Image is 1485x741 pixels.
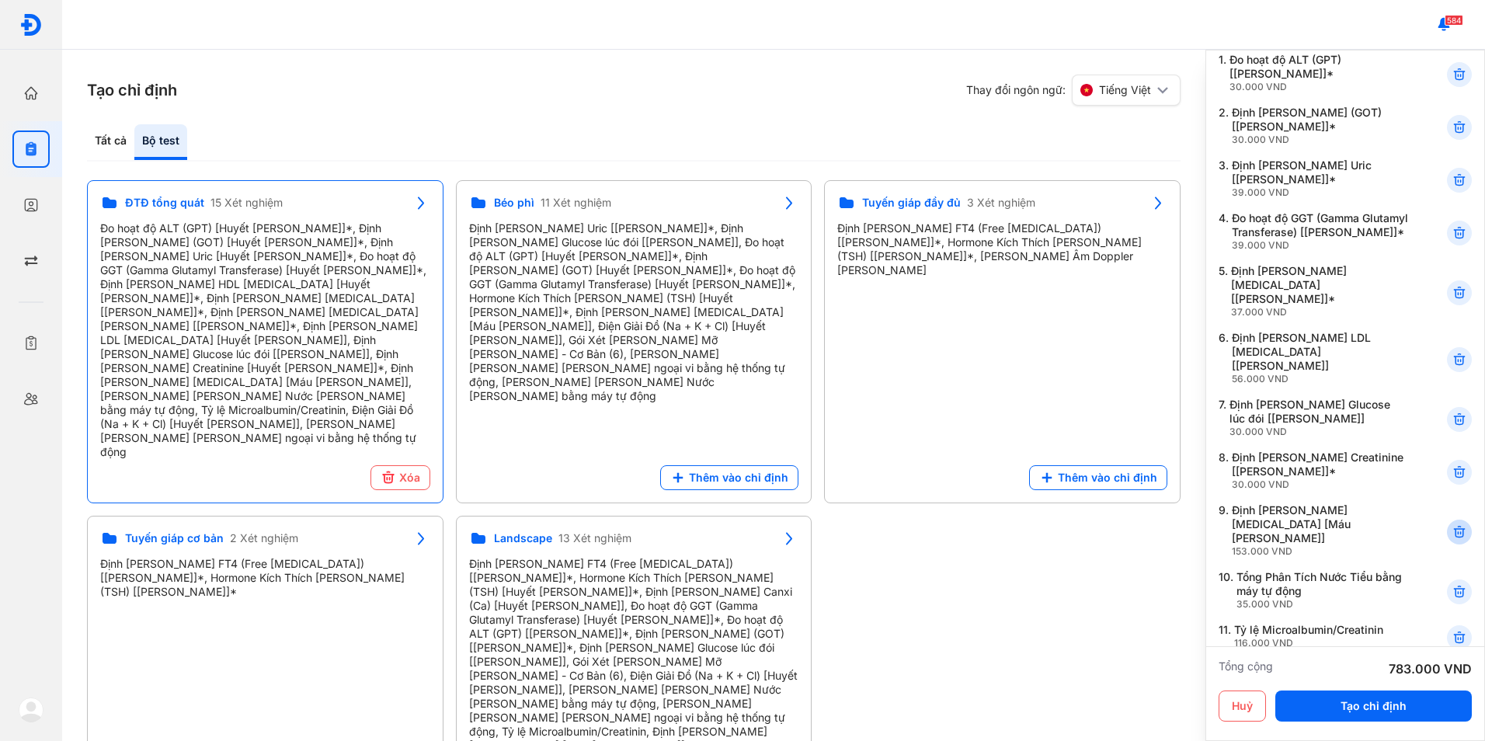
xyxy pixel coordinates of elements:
[1229,398,1409,438] div: Định [PERSON_NAME] Glucose lúc đói [[PERSON_NAME]]
[1234,637,1383,649] div: 116.000 VND
[134,124,187,160] div: Bộ test
[1389,659,1472,678] div: 783.000 VND
[967,196,1035,210] span: 3 Xét nghiệm
[1445,15,1463,26] span: 584
[1219,331,1409,385] div: 6.
[399,471,420,485] span: Xóa
[1219,264,1409,318] div: 5.
[1219,398,1409,438] div: 7.
[1232,478,1409,491] div: 30.000 VND
[100,557,430,599] div: Định [PERSON_NAME] FT4 (Free [MEDICAL_DATA]) [[PERSON_NAME]]*, Hormone Kích Thích [PERSON_NAME] (...
[660,465,798,490] button: Thêm vào chỉ định
[494,531,552,545] span: Landscape
[1232,134,1409,146] div: 30.000 VND
[1219,106,1409,146] div: 2.
[966,75,1181,106] div: Thay đổi ngôn ngữ:
[558,531,631,545] span: 13 Xét nghiệm
[370,465,430,490] button: Xóa
[230,531,298,545] span: 2 Xét nghiệm
[19,698,43,722] img: logo
[87,79,177,101] h3: Tạo chỉ định
[469,221,799,403] div: Định [PERSON_NAME] Uric [[PERSON_NAME]]*, Định [PERSON_NAME] Glucose lúc đói [[PERSON_NAME]], Đo ...
[1219,691,1266,722] button: Huỷ
[87,124,134,160] div: Tất cả
[1029,465,1167,490] button: Thêm vào chỉ định
[1219,659,1273,678] div: Tổng cộng
[1219,570,1409,611] div: 10.
[1232,373,1409,385] div: 56.000 VND
[1232,158,1409,199] div: Định [PERSON_NAME] Uric [[PERSON_NAME]]*
[1232,186,1409,199] div: 39.000 VND
[125,196,204,210] span: ĐTĐ tổng quát
[1219,623,1409,649] div: 11.
[494,196,534,210] span: Béo phì
[19,13,43,37] img: logo
[1236,570,1409,611] div: Tổng Phân Tích Nước Tiểu bằng máy tự động
[1232,451,1409,491] div: Định [PERSON_NAME] Creatinine [[PERSON_NAME]]*
[210,196,283,210] span: 15 Xét nghiệm
[689,471,788,485] span: Thêm vào chỉ định
[862,196,961,210] span: Tuyến giáp đầy đủ
[1232,545,1409,558] div: 153.000 VND
[1232,106,1409,146] div: Định [PERSON_NAME] (GOT) [[PERSON_NAME]]*
[1219,211,1409,252] div: 4.
[1099,83,1151,97] span: Tiếng Việt
[541,196,611,210] span: 11 Xét nghiệm
[1229,426,1409,438] div: 30.000 VND
[1219,451,1409,491] div: 8.
[125,531,224,545] span: Tuyến giáp cơ bản
[1232,331,1409,385] div: Định [PERSON_NAME] LDL [MEDICAL_DATA] [[PERSON_NAME]]
[1229,53,1409,93] div: Đo hoạt độ ALT (GPT) [[PERSON_NAME]]*
[1234,623,1383,649] div: Tỷ lệ Microalbumin/Creatinin
[1232,211,1409,252] div: Đo hoạt độ GGT (Gamma Glutamyl Transferase) [[PERSON_NAME]]*
[1275,691,1472,722] button: Tạo chỉ định
[1229,81,1409,93] div: 30.000 VND
[837,221,1167,277] div: Định [PERSON_NAME] FT4 (Free [MEDICAL_DATA]) [[PERSON_NAME]]*, Hormone Kích Thích [PERSON_NAME] (...
[1232,503,1409,558] div: Định [PERSON_NAME] [MEDICAL_DATA] [Máu [PERSON_NAME]]
[100,221,430,459] div: Đo hoạt độ ALT (GPT) [Huyết [PERSON_NAME]]*, Định [PERSON_NAME] (GOT) [Huyết [PERSON_NAME]]*, Địn...
[1219,158,1409,199] div: 3.
[1219,53,1409,93] div: 1.
[1231,306,1409,318] div: 37.000 VND
[1231,264,1409,318] div: Định [PERSON_NAME] [MEDICAL_DATA] [[PERSON_NAME]]*
[1058,471,1157,485] span: Thêm vào chỉ định
[1232,239,1409,252] div: 39.000 VND
[1219,503,1409,558] div: 9.
[1236,598,1409,611] div: 35.000 VND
